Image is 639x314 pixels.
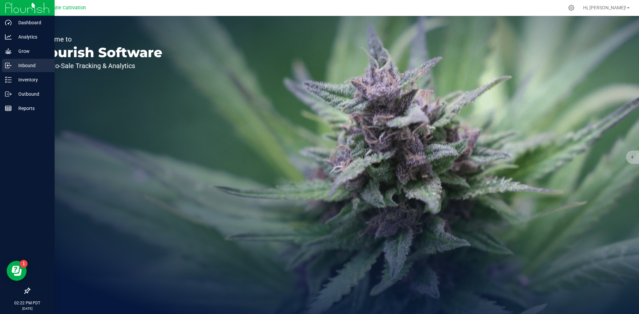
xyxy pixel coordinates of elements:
[567,5,575,11] div: Manage settings
[5,48,12,54] inline-svg: Grow
[3,306,52,311] p: [DATE]
[5,19,12,26] inline-svg: Dashboard
[12,33,52,41] p: Analytics
[5,62,12,69] inline-svg: Inbound
[12,61,52,69] p: Inbound
[12,19,52,27] p: Dashboard
[12,104,52,112] p: Reports
[12,90,52,98] p: Outbound
[3,300,52,306] p: 02:22 PM PDT
[5,34,12,40] inline-svg: Analytics
[36,62,162,69] p: Seed-to-Sale Tracking & Analytics
[36,46,162,59] p: Flourish Software
[5,91,12,97] inline-svg: Outbound
[50,5,86,11] span: Dune Cultivation
[7,261,27,281] iframe: Resource center
[5,105,12,112] inline-svg: Reports
[12,47,52,55] p: Grow
[583,5,626,10] span: Hi, [PERSON_NAME]!
[36,36,162,43] p: Welcome to
[5,76,12,83] inline-svg: Inventory
[20,260,28,268] iframe: Resource center unread badge
[12,76,52,84] p: Inventory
